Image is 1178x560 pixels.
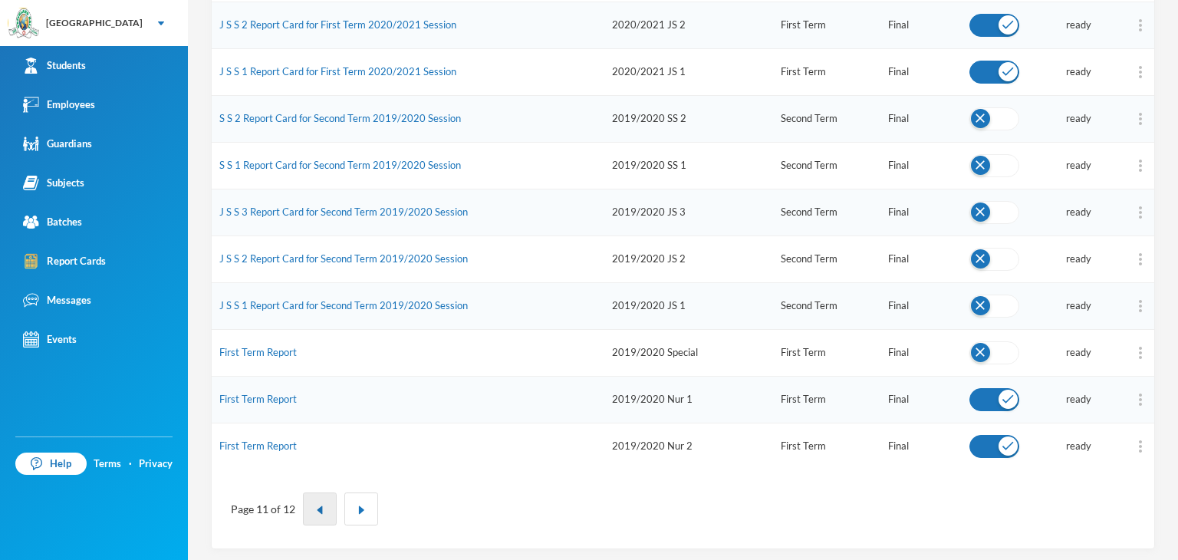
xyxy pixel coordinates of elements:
div: Events [23,331,77,348]
td: ready [1058,142,1127,189]
td: 2019/2020 JS 1 [604,282,773,329]
td: First Term [773,376,880,423]
td: Final [880,376,962,423]
td: Final [880,2,962,48]
td: 2019/2020 JS 2 [604,236,773,282]
img: ... [1139,160,1142,172]
a: J S S 1 Report Card for Second Term 2019/2020 Session [219,299,468,311]
td: ready [1058,329,1127,376]
img: ... [1139,347,1142,359]
td: First Term [773,2,880,48]
td: 2020/2021 JS 1 [604,48,773,95]
td: Final [880,282,962,329]
td: ready [1058,236,1127,282]
img: ... [1139,66,1142,78]
td: Second Term [773,95,880,142]
a: J S S 2 Report Card for Second Term 2019/2020 Session [219,252,468,265]
td: 2019/2020 SS 2 [604,95,773,142]
a: First Term Report [219,440,297,452]
div: Subjects [23,175,84,191]
a: S S 2 Report Card for Second Term 2019/2020 Session [219,112,461,124]
td: Final [880,48,962,95]
a: S S 1 Report Card for Second Term 2019/2020 Session [219,159,461,171]
td: First Term [773,329,880,376]
img: ... [1139,113,1142,125]
td: ready [1058,48,1127,95]
div: Students [23,58,86,74]
td: Second Term [773,236,880,282]
td: Second Term [773,189,880,236]
div: Messages [23,292,91,308]
a: First Term Report [219,393,297,405]
td: ready [1058,282,1127,329]
a: J S S 1 Report Card for First Term 2020/2021 Session [219,65,456,77]
div: Guardians [23,136,92,152]
td: 2019/2020 JS 3 [604,189,773,236]
td: Final [880,423,962,469]
img: ... [1139,394,1142,406]
a: First Term Report [219,346,297,358]
img: logo [8,8,39,39]
td: First Term [773,423,880,469]
td: ready [1058,423,1127,469]
td: 2020/2021 JS 2 [604,2,773,48]
td: ready [1058,95,1127,142]
td: Second Term [773,282,880,329]
td: ready [1058,2,1127,48]
a: Privacy [139,456,173,472]
img: ... [1139,206,1142,219]
td: 2019/2020 Special [604,329,773,376]
a: Terms [94,456,121,472]
img: ... [1139,19,1142,31]
a: J S S 3 Report Card for Second Term 2019/2020 Session [219,206,468,218]
td: Final [880,142,962,189]
td: Final [880,329,962,376]
td: Final [880,189,962,236]
img: ... [1139,253,1142,265]
td: Second Term [773,142,880,189]
div: [GEOGRAPHIC_DATA] [46,16,143,30]
td: ready [1058,189,1127,236]
td: 2019/2020 Nur 2 [604,423,773,469]
img: ... [1139,440,1142,453]
div: Page 11 of 12 [231,501,295,517]
td: ready [1058,376,1127,423]
div: Employees [23,97,95,113]
div: Report Cards [23,253,106,269]
td: 2019/2020 Nur 1 [604,376,773,423]
td: Final [880,95,962,142]
a: J S S 2 Report Card for First Term 2020/2021 Session [219,18,456,31]
td: First Term [773,48,880,95]
img: ... [1139,300,1142,312]
td: 2019/2020 SS 1 [604,142,773,189]
div: · [129,456,132,472]
a: Help [15,453,87,476]
div: Batches [23,214,82,230]
td: Final [880,236,962,282]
